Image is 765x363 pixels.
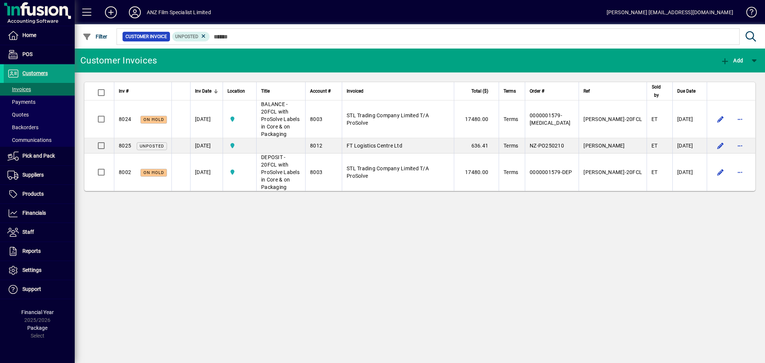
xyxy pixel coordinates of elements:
[4,121,75,134] a: Backorders
[190,138,223,153] td: [DATE]
[310,143,322,149] span: 8012
[715,113,727,125] button: Edit
[530,87,574,95] div: Order #
[140,144,164,149] span: Unposted
[22,229,34,235] span: Staff
[261,101,300,137] span: BALANCE - 20FCL with ProSolve Labels in Core & on Packaging
[504,143,518,149] span: Terms
[651,169,658,175] span: ET
[261,87,301,95] div: Title
[583,116,642,122] span: [PERSON_NAME]-20FCL
[190,100,223,138] td: [DATE]
[227,115,252,123] span: AKL Warehouse
[81,30,109,43] button: Filter
[22,70,48,76] span: Customers
[4,166,75,184] a: Suppliers
[195,87,211,95] span: Inv Date
[4,185,75,204] a: Products
[7,86,31,92] span: Invoices
[4,96,75,108] a: Payments
[651,83,668,99] div: Sold by
[530,112,571,126] span: 0000001579-[MEDICAL_DATA]
[4,134,75,146] a: Communications
[119,143,131,149] span: 8025
[454,153,499,191] td: 17480.00
[22,191,44,197] span: Products
[721,58,743,63] span: Add
[172,32,210,41] mat-chip: Customer Invoice Status: Unposted
[22,172,44,178] span: Suppliers
[583,87,642,95] div: Ref
[22,267,41,273] span: Settings
[7,137,52,143] span: Communications
[454,100,499,138] td: 17480.00
[4,223,75,242] a: Staff
[80,55,157,66] div: Customer Invoices
[741,1,756,26] a: Knowledge Base
[27,325,47,331] span: Package
[22,248,41,254] span: Reports
[227,87,252,95] div: Location
[310,87,331,95] span: Account #
[83,34,108,40] span: Filter
[7,124,38,130] span: Backorders
[190,153,223,191] td: [DATE]
[119,87,167,95] div: Inv #
[347,87,363,95] span: Invoiced
[310,116,322,122] span: 8003
[195,87,218,95] div: Inv Date
[4,45,75,64] a: POS
[4,280,75,299] a: Support
[471,87,488,95] span: Total ($)
[310,87,337,95] div: Account #
[22,51,32,57] span: POS
[7,112,29,118] span: Quotes
[677,87,696,95] span: Due Date
[227,168,252,176] span: AKL Warehouse
[454,138,499,153] td: 636.41
[261,154,300,190] span: DEPOSIT - 20FCL with ProSolve Labels in Core & on Packaging
[672,138,707,153] td: [DATE]
[504,116,518,122] span: Terms
[734,113,746,125] button: More options
[175,34,198,39] span: Unposted
[347,165,429,179] span: STL Trading Company Limited T/A ProSolve
[719,54,745,67] button: Add
[119,169,131,175] span: 8002
[7,99,35,105] span: Payments
[4,26,75,45] a: Home
[530,87,544,95] span: Order #
[651,116,658,122] span: ET
[310,169,322,175] span: 8003
[143,170,164,175] span: On hold
[227,142,252,150] span: AKL Warehouse
[22,286,41,292] span: Support
[651,83,661,99] span: Sold by
[261,87,270,95] span: Title
[530,143,564,149] span: NZ-PO250210
[22,153,55,159] span: Pick and Pack
[4,204,75,223] a: Financials
[4,242,75,261] a: Reports
[22,210,46,216] span: Financials
[672,100,707,138] td: [DATE]
[583,169,642,175] span: [PERSON_NAME]-20FCL
[4,261,75,280] a: Settings
[21,309,54,315] span: Financial Year
[734,166,746,178] button: More options
[651,143,658,149] span: ET
[347,87,449,95] div: Invoiced
[504,169,518,175] span: Terms
[4,108,75,121] a: Quotes
[123,6,147,19] button: Profile
[143,117,164,122] span: On hold
[715,140,727,152] button: Edit
[347,112,429,126] span: STL Trading Company Limited T/A ProSolve
[459,87,495,95] div: Total ($)
[99,6,123,19] button: Add
[4,147,75,165] a: Pick and Pack
[607,6,733,18] div: [PERSON_NAME] [EMAIL_ADDRESS][DOMAIN_NAME]
[4,83,75,96] a: Invoices
[583,87,590,95] span: Ref
[119,87,128,95] span: Inv #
